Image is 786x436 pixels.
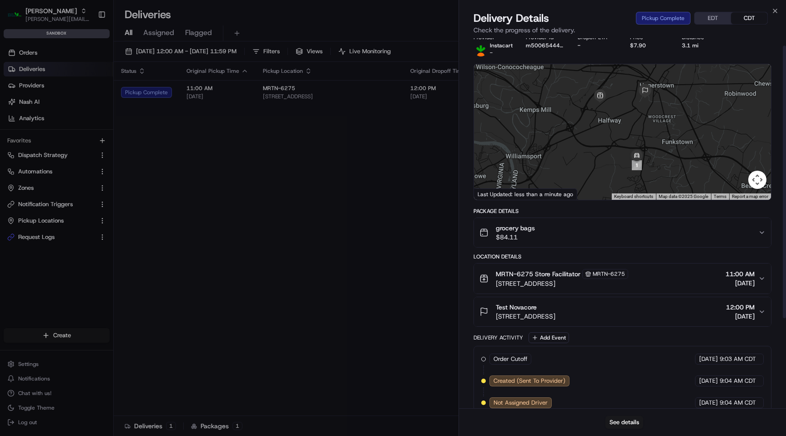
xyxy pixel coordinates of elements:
span: [DATE] [726,279,755,288]
a: 💻API Documentation [73,128,150,145]
span: 12:00 PM [726,303,755,312]
span: Map data ©2025 Google [659,194,708,199]
span: Knowledge Base [18,132,70,141]
input: Clear [24,59,150,68]
a: Report a map error [732,194,768,199]
span: grocery bags [496,223,535,233]
span: 9:03 AM CDT [720,355,756,363]
span: Delivery Details [474,11,549,25]
span: MRTN-6275 Store Facilitator [496,269,580,279]
span: 9:04 AM CDT [720,399,756,407]
div: We're available if you need us! [31,96,115,103]
button: EDT [695,12,731,24]
button: m500654448 [526,42,564,49]
span: 11:00 AM [726,269,755,279]
div: Delivery Activity [474,334,523,341]
a: Powered byPylon [64,154,110,161]
p: Check the progress of the delivery. [474,25,771,35]
div: Last Updated: less than a minute ago [474,188,577,200]
span: MRTN-6275 [593,270,625,278]
span: $84.11 [496,233,535,242]
a: 📗Knowledge Base [5,128,73,145]
div: Location Details [474,253,771,260]
span: Order Cutoff [494,355,527,363]
div: Package Details [474,208,771,215]
button: See details [605,416,643,429]
button: CDT [731,12,767,24]
div: 3.1 mi [682,42,720,49]
div: Start new chat [31,87,149,96]
a: Open this area in Google Maps (opens a new window) [476,188,506,200]
button: Add Event [529,332,569,343]
span: 9:04 AM CDT [720,377,756,385]
p: Welcome 👋 [9,36,166,51]
div: $7.90 [630,42,668,49]
button: Test Novacore[STREET_ADDRESS]12:00 PM[DATE] [474,297,771,326]
div: 📗 [9,133,16,140]
span: [STREET_ADDRESS] [496,279,628,288]
div: - [578,42,615,49]
span: Not Assigned Driver [494,399,548,407]
button: Keyboard shortcuts [614,193,653,200]
span: API Documentation [86,132,146,141]
button: Start new chat [155,90,166,101]
span: - [490,49,493,56]
span: [STREET_ADDRESS] [496,312,555,321]
div: 💻 [77,133,84,140]
button: Map camera controls [748,171,766,189]
img: Nash [9,9,27,27]
img: 1736555255976-a54dd68f-1ca7-489b-9aae-adbdc363a1c4 [9,87,25,103]
span: Instacart [490,42,513,49]
span: [DATE] [726,312,755,321]
span: [DATE] [699,377,718,385]
div: 1 [632,160,642,170]
button: MRTN-6275 Store FacilitatorMRTN-6275[STREET_ADDRESS]11:00 AM[DATE] [474,264,771,294]
img: instacart_logo.png [474,42,488,56]
span: Pylon [91,154,110,161]
button: grocery bags$84.11 [474,218,771,247]
img: Google [476,188,506,200]
span: [DATE] [699,399,718,407]
span: Test Novacore [496,303,537,312]
a: Terms (opens in new tab) [714,194,726,199]
span: Created (Sent To Provider) [494,377,565,385]
span: [DATE] [699,355,718,363]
